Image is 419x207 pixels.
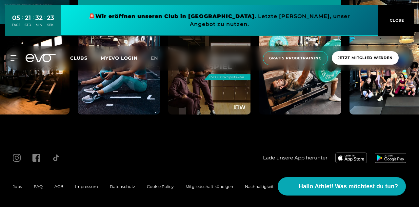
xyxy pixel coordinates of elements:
[335,153,367,163] img: evofitness app
[375,153,406,162] img: evofitness app
[330,51,401,65] a: Jetzt Mitglied werden
[151,55,158,61] span: en
[278,177,406,196] button: Hallo Athlet! Was möchtest du tun?
[54,184,63,189] a: AGB
[245,184,274,189] a: Nachhaltigkeit
[338,55,393,61] span: Jetzt Mitglied werden
[186,184,233,189] a: Mitgliedschaft kündigen
[269,55,322,61] span: Gratis Probetraining
[75,184,98,189] a: Impressum
[147,184,174,189] a: Cookie Policy
[13,184,22,189] a: Jobs
[70,55,88,61] span: Clubs
[299,182,398,191] span: Hallo Athlet! Was möchtest du tun?
[35,13,43,23] div: 32
[261,51,330,65] a: Gratis Probetraining
[35,23,43,27] div: MIN
[70,55,101,61] a: Clubs
[263,154,328,162] span: Lade unsere App herunter
[25,13,31,23] div: 21
[34,184,43,189] a: FAQ
[33,14,34,31] div: :
[151,54,166,62] a: en
[388,17,404,23] span: CLOSE
[44,14,45,31] div: :
[22,14,23,31] div: :
[12,23,20,27] div: TAGE
[47,23,54,27] div: SEK
[101,55,138,61] a: MYEVO LOGIN
[47,13,54,23] div: 23
[25,23,31,27] div: STD
[12,13,20,23] div: 05
[110,184,135,189] a: Datenschutz
[378,5,414,36] button: CLOSE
